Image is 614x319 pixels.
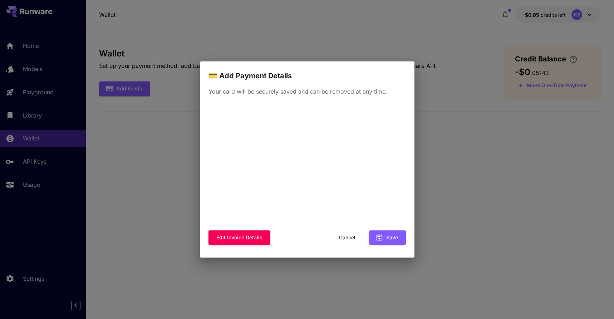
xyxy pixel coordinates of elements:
p: Your card will be securely saved and can be removed at any time. [208,87,406,96]
h2: 💳 Add Payment Details [200,61,414,81]
button: Save [369,230,406,245]
iframe: Secure payment input frame [207,103,407,226]
button: Edit invoice details [208,230,270,245]
button: Cancel [331,230,363,245]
